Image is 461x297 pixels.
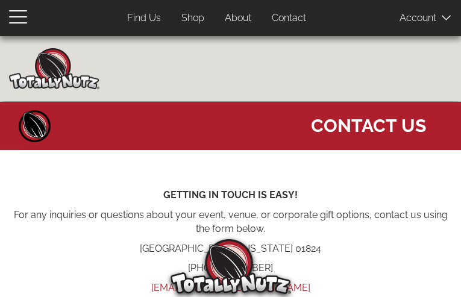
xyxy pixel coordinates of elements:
img: Totally Nutz Logo [171,239,291,294]
p: For any inquiries or questions about your event, venue, or corporate gift options, contact us usi... [9,208,452,236]
strong: GETTING IN TOUCH IS EASY! [163,189,298,201]
p: [GEOGRAPHIC_DATA], [US_STATE] 01824 [9,242,452,256]
a: About [216,7,260,30]
span: Contact Us [311,108,426,138]
a: Find Us [118,7,170,30]
a: Contact [263,7,315,30]
a: Home [17,108,53,144]
a: Shop [172,7,213,30]
a: [EMAIL_ADDRESS][DOMAIN_NAME] [151,282,310,293]
img: Home [9,48,99,89]
p: [PHONE_NUMBER] [9,261,452,275]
